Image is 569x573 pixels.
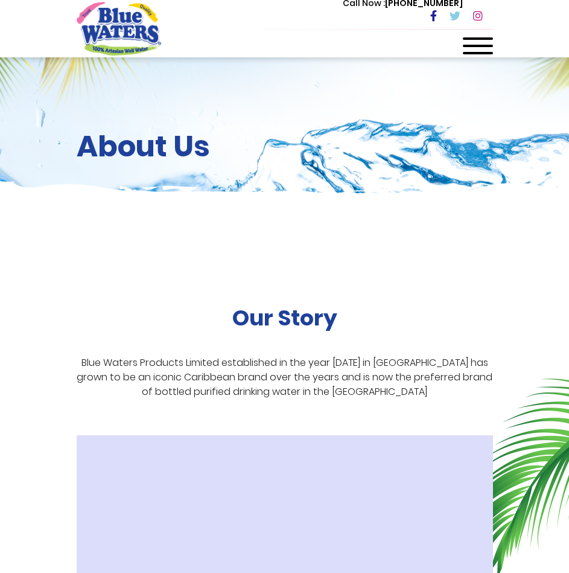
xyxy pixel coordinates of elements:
p: Blue Waters Products Limited established in the year [DATE] in [GEOGRAPHIC_DATA] has grown to be ... [77,356,493,399]
h2: Our Story [232,305,337,331]
h2: About Us [77,129,493,164]
a: store logo [77,2,161,55]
